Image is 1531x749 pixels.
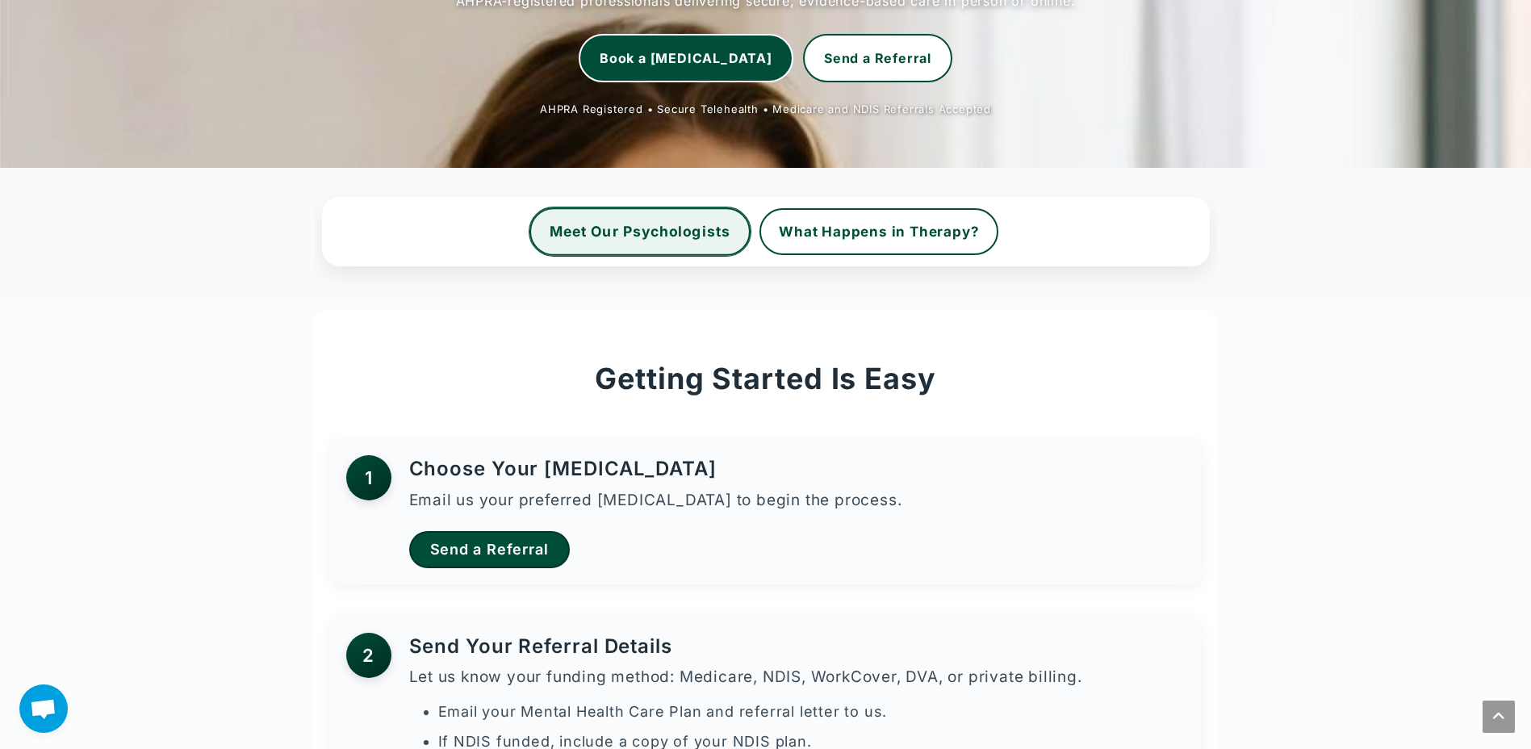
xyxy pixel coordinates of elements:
[579,34,793,82] a: Book a Psychologist Now
[346,633,391,678] div: 2
[409,455,902,483] h3: Choose Your [MEDICAL_DATA]
[409,531,570,568] a: Send a Referral to Chat Corner
[438,701,1082,724] li: Email your Mental Health Care Plan and referral letter to us.
[346,455,391,500] div: 1
[409,664,1082,690] p: Let us know your funding method: Medicare, NDIS, WorkCover, DVA, or private billing.
[409,487,902,513] p: Email us your preferred [MEDICAL_DATA] to begin the process.
[314,176,1218,294] section: Explore Services CTA
[1483,701,1515,733] a: Scroll to the top of the page
[409,633,1082,660] h3: Send Your Referral Details
[759,208,998,255] a: What Happens in Therapy?
[803,34,952,82] a: Send a Referral to Chat Corner
[19,684,68,733] a: Open chat
[330,358,1202,399] h2: Getting Started Is Easy
[529,207,751,256] a: Meet Our Psychologists
[16,98,1515,119] p: AHPRA Registered • Secure Telehealth • Medicare and NDIS Referrals Accepted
